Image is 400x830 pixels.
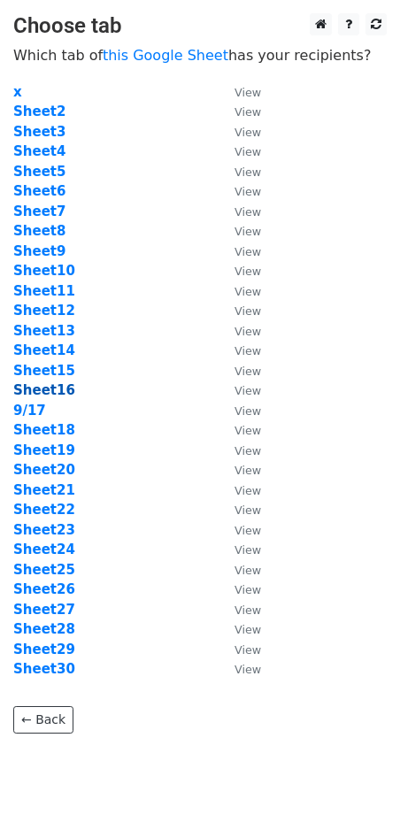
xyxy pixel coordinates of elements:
[13,223,65,239] a: Sheet8
[235,145,261,158] small: View
[312,745,400,830] iframe: Chat Widget
[217,581,261,597] a: View
[13,283,75,299] a: Sheet11
[217,183,261,199] a: View
[13,462,75,478] a: Sheet20
[235,365,261,378] small: View
[13,243,65,259] a: Sheet9
[235,165,261,179] small: View
[217,342,261,358] a: View
[235,583,261,596] small: View
[235,603,261,617] small: View
[217,323,261,339] a: View
[13,562,75,578] a: Sheet25
[235,424,261,437] small: View
[217,382,261,398] a: View
[217,522,261,538] a: View
[13,422,75,438] a: Sheet18
[13,706,73,734] a: ← Back
[217,642,261,657] a: View
[235,126,261,139] small: View
[13,581,75,597] strong: Sheet26
[13,13,387,39] h3: Choose tab
[235,86,261,99] small: View
[13,323,75,339] a: Sheet13
[235,304,261,318] small: View
[235,225,261,238] small: View
[13,143,65,159] a: Sheet4
[13,522,75,538] a: Sheet23
[235,444,261,457] small: View
[217,204,261,219] a: View
[217,542,261,557] a: View
[217,621,261,637] a: View
[217,263,261,279] a: View
[13,342,75,358] a: Sheet14
[217,104,261,119] a: View
[13,621,75,637] a: Sheet28
[13,164,65,180] a: Sheet5
[235,384,261,397] small: View
[235,205,261,219] small: View
[217,422,261,438] a: View
[235,404,261,418] small: View
[13,403,46,419] a: 9/17
[13,382,75,398] a: Sheet16
[13,542,75,557] a: Sheet24
[235,643,261,657] small: View
[13,482,75,498] strong: Sheet21
[235,265,261,278] small: View
[235,185,261,198] small: View
[235,464,261,477] small: View
[13,442,75,458] a: Sheet19
[217,442,261,458] a: View
[217,124,261,140] a: View
[13,661,75,677] a: Sheet30
[13,303,75,319] a: Sheet12
[13,263,75,279] a: Sheet10
[13,642,75,657] a: Sheet29
[13,602,75,618] a: Sheet27
[103,47,228,64] a: this Google Sheet
[235,285,261,298] small: View
[13,104,65,119] a: Sheet2
[13,183,65,199] a: Sheet6
[217,303,261,319] a: View
[217,482,261,498] a: View
[235,344,261,357] small: View
[235,503,261,517] small: View
[235,325,261,338] small: View
[217,562,261,578] a: View
[217,143,261,159] a: View
[13,84,22,100] a: x
[13,124,65,140] a: Sheet3
[217,661,261,677] a: View
[13,46,387,65] p: Which tab of has your recipients?
[217,502,261,518] a: View
[235,663,261,676] small: View
[13,502,75,518] a: Sheet22
[13,204,65,219] a: Sheet7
